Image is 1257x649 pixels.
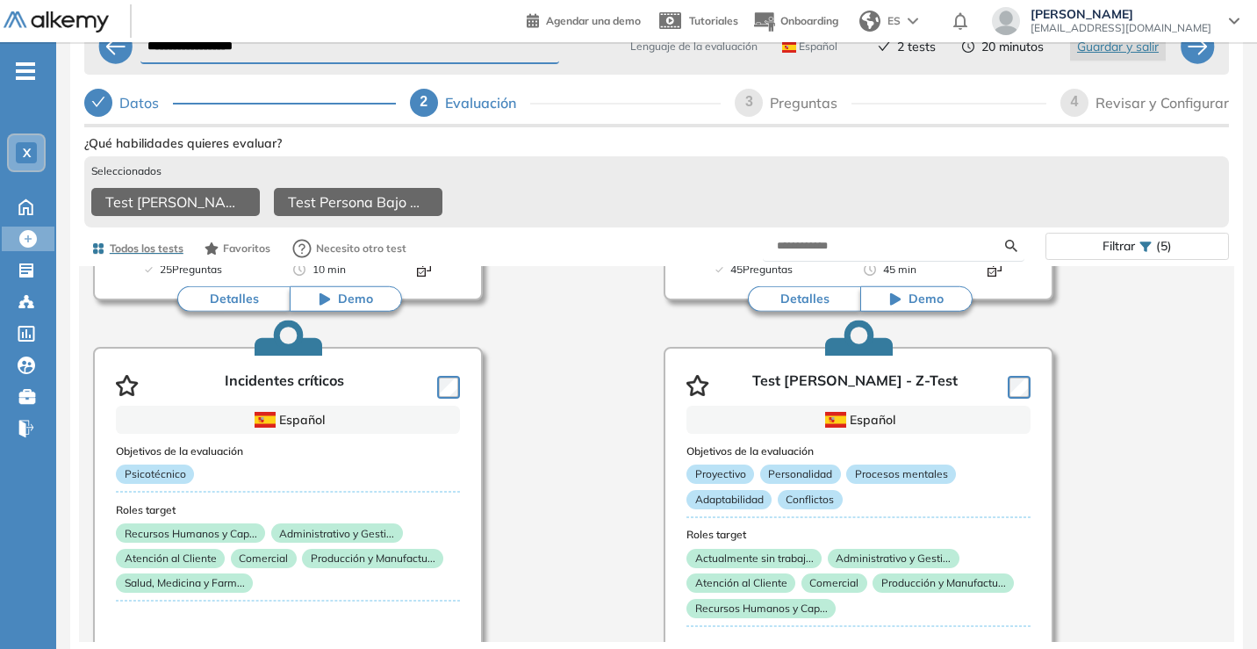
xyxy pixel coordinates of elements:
[546,14,641,27] span: Agendar una demo
[116,523,265,543] p: Recursos Humanos y Cap...
[745,94,753,109] span: 3
[883,261,916,278] span: 45 min
[770,89,851,117] div: Preguntas
[686,573,795,593] p: Atención al Cliente
[760,465,841,484] p: Personalidad
[1071,94,1079,109] span: 4
[752,3,838,40] button: Onboarding
[749,410,968,429] div: Español
[110,241,183,256] span: Todos los tests
[828,549,959,568] p: Administrativo y Gesti...
[16,69,35,73] i: -
[223,241,270,256] span: Favoritos
[225,372,344,399] p: Incidentes críticos
[4,11,109,33] img: Logo
[177,286,290,313] button: Detalles
[116,504,460,516] h3: Roles target
[1103,234,1135,259] span: Filtrar
[1031,21,1211,35] span: [EMAIL_ADDRESS][DOMAIN_NAME]
[1095,89,1229,117] div: Revisar y Configurar
[84,89,396,117] div: Datos
[255,412,276,428] img: ESP
[752,372,958,399] p: Test [PERSON_NAME] - Z-Test
[686,465,754,484] p: Proyectivo
[105,191,239,213] span: Test [PERSON_NAME]
[316,241,406,256] span: Necesito otro test
[1031,7,1211,21] span: [PERSON_NAME]
[420,94,427,109] span: 2
[116,465,194,484] p: Psicotécnico
[782,40,837,54] span: Español
[897,38,936,56] span: 2 tests
[730,261,793,278] span: 45 Preguntas
[116,549,225,568] p: Atención al Cliente
[288,191,421,213] span: Test Persona Bajo la Lluvia
[686,490,772,509] p: Adaptabilidad
[860,286,973,313] button: Demo
[878,40,890,53] span: check
[1060,89,1229,117] div: 4Revisar y Configurar
[748,286,860,313] button: Detalles
[198,234,277,263] button: Favoritos
[116,573,253,593] p: Salud, Medicina y Farm...
[160,261,222,278] span: 25 Preguntas
[91,163,162,179] span: Seleccionados
[178,410,398,429] div: Español
[988,263,1002,277] img: Format test logo
[859,11,880,32] img: world
[782,42,796,53] img: ESP
[527,9,641,30] a: Agendar una demo
[302,549,443,568] p: Producción y Manufactu...
[312,261,346,278] span: 10 min
[1169,565,1257,649] div: Widget de chat
[1070,32,1166,61] button: Guardar y salir
[630,39,758,54] span: Lenguaje de la evaluación
[231,549,297,568] p: Comercial
[887,13,901,29] span: ES
[686,549,822,568] p: Actualmente sin trabaj...
[284,231,414,266] button: Necesito otro test
[873,573,1014,593] p: Producción y Manufactu...
[271,523,403,543] p: Administrativo y Gesti...
[338,291,373,308] span: Demo
[1077,37,1159,56] span: Guardar y salir
[908,18,918,25] img: arrow
[801,573,867,593] p: Comercial
[735,89,1046,117] div: 3Preguntas
[290,286,402,313] button: Demo
[1156,234,1172,259] span: (5)
[909,291,944,308] span: Demo
[1169,565,1257,649] iframe: Chat Widget
[689,14,738,27] span: Tutoriales
[686,529,1031,541] h3: Roles target
[981,38,1044,56] span: 20 minutos
[91,95,105,109] span: check
[825,412,846,428] img: ESP
[116,445,460,458] h3: Objetivos de la evaluación
[417,263,431,277] img: Format test logo
[445,89,530,117] div: Evaluación
[84,134,282,153] span: ¿Qué habilidades quieres evaluar?
[410,89,722,117] div: 2Evaluación
[84,234,190,263] button: Todos los tests
[23,146,31,160] span: X
[846,465,956,484] p: Procesos mentales
[119,89,173,117] div: Datos
[778,490,843,509] p: Conflictos
[686,445,1031,458] h3: Objetivos de la evaluación
[686,599,836,618] p: Recursos Humanos y Cap...
[780,14,838,27] span: Onboarding
[962,40,974,53] span: clock-circle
